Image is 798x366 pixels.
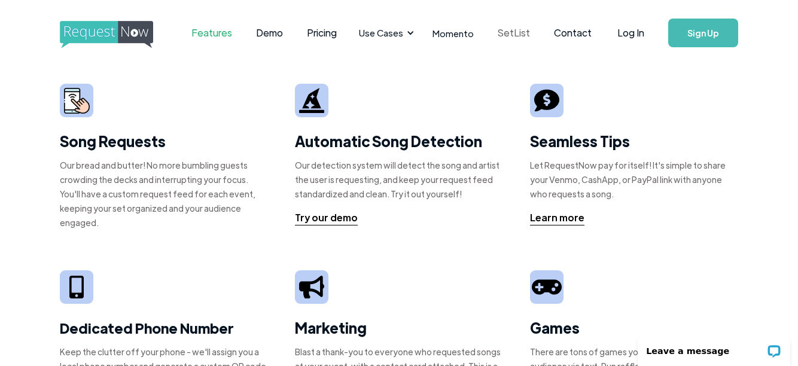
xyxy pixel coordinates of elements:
img: iphone [69,276,84,299]
strong: Dedicated Phone Number [60,318,234,337]
a: Momento [421,16,486,51]
img: requestnow logo [60,21,175,48]
strong: Seamless Tips [530,132,630,150]
iframe: LiveChat chat widget [630,328,798,366]
strong: Song Requests [60,132,166,150]
a: Sign Up [668,19,738,47]
a: Features [179,14,244,51]
div: Learn more [530,211,584,225]
a: Demo [244,14,295,51]
strong: Automatic Song Detection [295,132,482,150]
div: Our detection system will detect the song and artist the user is requesting, and keep your reques... [295,158,503,201]
a: Learn more [530,211,584,225]
a: Contact [542,14,604,51]
strong: Games [530,318,580,337]
div: Use Cases [352,14,418,51]
div: Use Cases [359,26,403,39]
strong: Marketing [295,318,367,337]
img: smarphone [64,88,90,114]
a: home [60,21,150,45]
img: video game [532,275,562,299]
div: Try our demo [295,211,358,225]
img: wizard hat [299,88,324,113]
a: SetList [486,14,542,51]
img: megaphone [299,276,324,298]
a: Log In [605,12,656,54]
a: Try our demo [295,211,358,225]
a: Pricing [295,14,349,51]
div: Our bread and butter! No more bumbling guests crowding the decks and interrupting your focus. You... [60,158,268,230]
div: Let RequestNow pay for itself! It's simple to share your Venmo, CashApp, or PayPal link with anyo... [530,158,738,201]
img: tip sign [534,88,559,113]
